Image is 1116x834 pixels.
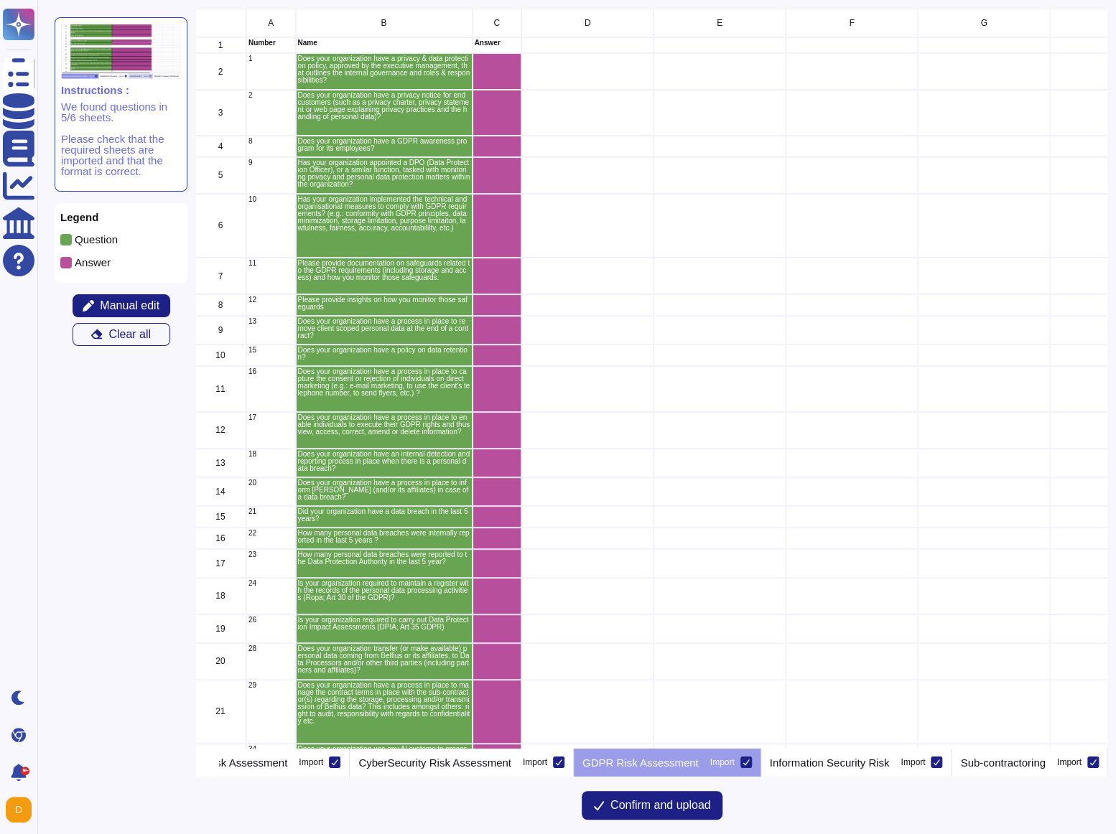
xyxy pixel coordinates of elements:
[61,101,181,177] p: We found questions in 5/6 sheets. Please check that the required sheets are imported and that the...
[21,767,29,775] div: 9+
[61,85,181,95] p: Instructions :
[710,758,735,767] div: Import
[248,196,294,203] p: 10
[248,318,294,325] p: 13
[248,682,294,689] p: 29
[195,258,246,294] div: 7
[960,757,1045,768] p: Sub-contractoring
[770,757,890,768] p: Information Security Risk
[195,37,246,53] div: 1
[248,368,294,375] p: 16
[717,19,722,27] span: E
[298,580,470,601] p: Is your organization required to maintain a register with the records of the personal data proces...
[298,530,470,544] p: How many personal data breaches were internally reported in the last 5 years ?
[248,580,294,587] p: 24
[298,159,470,188] p: Has your organization appointed a DPO (Data Protection Officer), or a similar function, tasked wi...
[358,757,511,768] p: CyberSecurity Risk Assessment
[175,757,288,768] p: Cloud Risk Assessment
[248,260,294,267] p: 11
[195,136,246,157] div: 4
[195,549,246,578] div: 17
[195,449,246,477] div: 13
[582,757,699,768] p: GDPR Risk Assessment
[582,791,722,820] button: Confirm and upload
[248,39,294,47] p: Number
[901,758,925,767] div: Import
[298,296,470,311] p: Please provide insights on how you monitor those safeguards
[6,797,32,823] img: user
[523,758,547,767] div: Import
[298,318,470,339] p: Does your organization have a process in place to remove client scoped personal data at the end o...
[73,323,170,346] button: Clear all
[248,645,294,652] p: 28
[298,617,470,631] p: Is your organization required to carry out Data Protection Impact Assessments (DPIA; Art 35 GDPR)
[3,794,42,825] button: user
[100,300,159,311] span: Manual edit
[75,234,118,245] p: Question
[299,758,323,767] div: Import
[298,39,470,47] p: Name
[195,528,246,549] div: 16
[73,294,170,317] button: Manual edit
[298,551,470,566] p: How many personal data breaches were reported to the Data Protection Authority in the last 5 year?
[108,329,151,340] span: Clear all
[298,196,470,232] p: Has your organization implemented the technical and organisational measures to comply with GDPR r...
[850,19,855,27] span: F
[248,451,294,458] p: 18
[248,479,294,487] p: 20
[248,55,294,62] p: 1
[298,260,470,281] p: Please provide documentation on safeguards related to the GDPR requirements (including storage an...
[381,19,387,27] span: B
[248,508,294,515] p: 21
[196,9,1107,748] div: grid
[195,614,246,643] div: 19
[298,55,470,84] p: Does your organization have a privacy & data protection policy, approved by the executive managem...
[195,477,246,506] div: 14
[298,414,470,436] p: Does your organization have a process in place to enable individuals to execute their GDPR rights...
[248,92,294,99] p: 2
[248,530,294,537] p: 22
[298,368,470,397] p: Does your organization have a process in place to capture the consent or rejection of individuals...
[298,746,470,760] p: Does your organization use any AI systems to process personal data on behalf of [PERSON_NAME]?
[298,138,470,152] p: Does your organization have a GDPR awareness program for its employees?
[298,508,470,523] p: Did your organization have a data breach in the last 5 years?
[298,451,470,472] p: Does your organization have an internal detection and reporting process in place when there is a ...
[248,551,294,558] p: 23
[585,19,591,27] span: D
[195,412,246,449] div: 12
[1057,758,1082,767] div: Import
[195,316,246,345] div: 9
[248,296,294,304] p: 12
[75,257,111,268] p: Answer
[298,347,470,361] p: Does your organization have a policy on data retention?
[298,92,470,121] p: Does your organization have a privacy notice for end customers (such as a privacy charter, privac...
[195,157,246,194] div: 5
[195,194,246,258] div: 6
[610,800,711,811] span: Confirm and upload
[195,643,246,680] div: 20
[248,138,294,145] p: 8
[298,479,470,501] p: Does your organization have a process in place to inform [PERSON_NAME] (and/or its affiliates) in...
[298,682,470,725] p: Does your organization have a process in place to manage the contract terms in place with the sub...
[298,645,470,674] p: Does your organization transfer (or make available) personal data coming from Belfius or its affi...
[195,90,246,136] div: 3
[195,506,246,528] div: 15
[981,19,987,27] span: G
[269,19,274,27] span: A
[195,294,246,316] div: 8
[61,24,181,79] img: instruction
[248,617,294,624] p: 26
[475,39,520,47] p: Answer
[195,366,246,412] div: 11
[248,414,294,421] p: 17
[248,746,294,753] p: 34
[195,345,246,366] div: 10
[195,578,246,614] div: 18
[195,53,246,90] div: 2
[60,212,182,222] p: Legend
[195,744,246,765] div: 22
[195,680,246,744] div: 21
[494,19,501,27] span: C
[248,159,294,167] p: 9
[248,347,294,354] p: 15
